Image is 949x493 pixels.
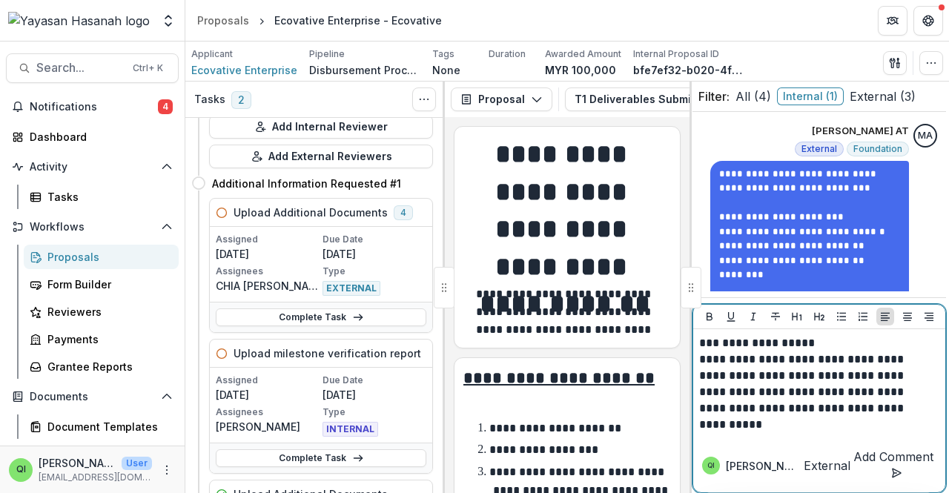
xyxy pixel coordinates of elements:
div: Proposals [47,249,167,265]
div: Form Builder [47,277,167,292]
a: Proposals [191,10,255,31]
a: Complete Task [216,449,426,467]
div: Proposals [197,13,249,28]
span: Internal ( 1 ) [777,87,844,105]
button: Toggle View Cancelled Tasks [412,87,436,111]
button: Bullet List [833,308,850,325]
span: 4 [394,205,413,220]
nav: breadcrumb [191,10,448,31]
p: Awarded Amount [545,47,621,61]
span: Search... [36,61,124,75]
p: Type [323,406,426,419]
button: Italicize [744,308,762,325]
a: Document Templates [24,414,179,439]
p: External [804,457,850,474]
p: None [432,62,460,78]
a: Ecovative Enterprise [191,62,297,78]
p: Duration [489,47,526,61]
p: User [122,457,152,470]
span: Workflows [30,221,155,234]
p: MYR 100,000 [545,62,616,78]
a: Form Builder [24,272,179,297]
button: Search... [6,53,179,83]
p: Due Date [323,233,426,246]
button: Heading 1 [788,308,806,325]
p: Due Date [323,374,426,387]
div: Payments [47,331,167,347]
p: [PERSON_NAME] [216,419,320,434]
div: Dashboard [30,129,167,145]
p: Assignees [216,406,320,419]
span: External [801,144,837,154]
div: Document Templates [47,419,167,434]
span: 2 [231,91,251,109]
div: Ctrl + K [130,60,166,76]
p: [DATE] [216,387,320,403]
div: Qistina Izahan [707,462,715,469]
div: Qistina Izahan [16,465,26,474]
p: [DATE] [323,246,426,262]
button: Open Contacts [6,445,179,469]
a: Payments [24,327,179,351]
button: Proposal [451,87,552,111]
p: bfe7ef32-b020-4fe6-88b5-ea98ab9c85b2 [633,62,744,78]
div: Ecovative Enterprise - Ecovative [274,13,442,28]
button: Partners [878,6,907,36]
div: Reviewers [47,304,167,320]
p: Assigned [216,374,320,387]
p: Type [323,265,426,278]
span: External ( 3 ) [850,87,916,105]
p: [DATE] [216,246,320,262]
div: Tasks [47,189,167,205]
span: Activity [30,161,155,173]
button: Add Internal Reviewer [209,115,433,139]
span: Notifications [30,101,158,113]
a: Proposals [24,245,179,269]
button: Ordered List [854,308,872,325]
button: External [798,457,850,474]
span: 4 [158,99,173,114]
button: Align Left [876,308,894,325]
button: Open Workflows [6,215,179,239]
a: Reviewers [24,300,179,324]
button: Get Help [913,6,943,36]
div: Maslinda AT [918,131,933,141]
img: Yayasan Hasanah logo [8,12,150,30]
div: Grantee Reports [47,359,167,374]
button: Bold [701,308,718,325]
button: Strike [767,308,784,325]
h3: Tasks [194,93,225,106]
p: [EMAIL_ADDRESS][DOMAIN_NAME] [39,471,152,484]
a: Grantee Reports [24,354,179,379]
button: Underline [722,308,740,325]
p: Pipeline [309,47,345,61]
a: Tasks [24,185,179,209]
h5: Upload milestone verification report [234,345,421,361]
button: Open Documents [6,385,179,408]
span: Documents [30,391,155,403]
span: INTERNAL [323,422,378,437]
button: Open Activity [6,155,179,179]
span: EXTERNAL [323,281,380,296]
p: Tags [432,47,454,61]
button: Heading 2 [810,308,828,325]
p: [PERSON_NAME] [726,458,798,474]
button: Align Center [899,308,916,325]
h4: Additional Information Requested #1 [212,176,401,191]
button: Open entity switcher [158,6,179,36]
h5: Upload Additional Documents [234,205,388,220]
button: Align Right [920,308,938,325]
button: More [158,461,176,479]
p: Assigned [216,233,320,246]
button: Notifications4 [6,95,179,119]
a: Complete Task [216,308,426,326]
p: CHIA [PERSON_NAME] [216,278,320,294]
p: [DATE] [323,387,426,403]
p: Disbursement Process [309,62,420,78]
span: Foundation [853,144,902,154]
button: T1 Deliverables Submission [565,87,765,111]
p: Assignees [216,265,320,278]
p: Filter: [698,87,730,105]
span: All ( 4 ) [735,87,771,105]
